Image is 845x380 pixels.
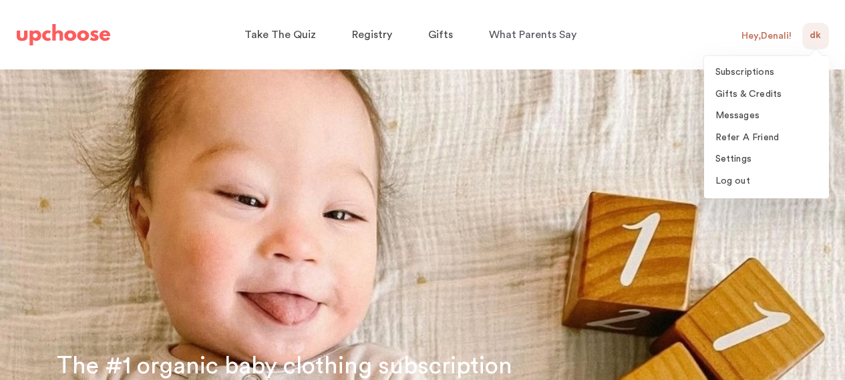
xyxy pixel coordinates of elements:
[715,154,752,164] span: Settings
[709,62,824,84] a: Subscriptions
[709,171,824,193] a: Log out
[709,128,824,150] a: Refer A Friend
[715,111,760,120] span: Messages
[741,30,792,42] div: Hey, Denali !
[709,106,824,128] a: Messages
[715,67,775,77] span: Subscriptions
[709,84,824,106] a: Gifts & Credits
[489,22,580,48] a: What Parents Say
[709,149,824,171] a: Settings
[17,21,110,49] a: UpChoose
[810,28,821,44] span: DK
[352,22,396,48] a: Registry
[244,29,316,40] span: Take The Quiz
[489,29,576,40] span: What Parents Say
[715,89,782,99] span: Gifts & Credits
[244,22,320,48] a: Take The Quiz
[352,29,392,40] span: Registry
[715,133,780,142] span: Refer A Friend
[57,354,512,378] span: The #1 organic baby clothing subscription
[715,176,750,186] span: Log out
[428,29,453,40] span: Gifts
[428,22,457,48] a: Gifts
[17,24,110,45] img: UpChoose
